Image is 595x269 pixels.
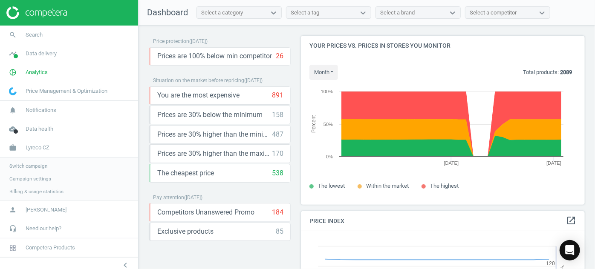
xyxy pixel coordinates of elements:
[6,6,67,19] img: ajHJNr6hYgQAAAAASUVORK5CYII=
[523,69,572,76] p: Total products:
[272,110,283,120] div: 158
[326,154,333,159] text: 0%
[9,87,17,95] img: wGWNvw8QSZomAAAAABJRU5ErkJggg==
[157,149,272,158] span: Prices are 30% higher than the maximal
[9,163,47,169] span: Switch campaign
[566,215,576,226] i: open_in_new
[157,110,263,120] span: Prices are 30% below the minimum
[5,64,21,80] i: pie_chart_outlined
[276,227,283,236] div: 85
[189,38,208,44] span: ( [DATE] )
[5,27,21,43] i: search
[26,225,61,232] span: Need our help?
[546,160,561,166] tspan: [DATE]
[546,260,555,266] text: 120
[157,91,240,100] span: You are the most expensive
[26,87,107,95] span: Price Management & Optimization
[5,220,21,237] i: headset_mic
[184,195,202,200] span: ( [DATE] )
[153,38,189,44] span: Price protection
[272,169,283,178] div: 538
[9,175,51,182] span: Campaign settings
[272,208,283,217] div: 184
[380,9,415,17] div: Select a brand
[301,36,585,56] h4: Your prices vs. prices in stores you monitor
[157,208,254,217] span: Competitors Unanswered Promo
[26,50,57,57] span: Data delivery
[26,125,53,133] span: Data health
[560,240,580,260] div: Open Intercom Messenger
[244,77,263,83] span: ( [DATE] )
[470,9,517,17] div: Select a competitor
[153,195,184,200] span: Pay attention
[444,160,459,166] tspan: [DATE]
[26,206,66,214] span: [PERSON_NAME]
[147,7,188,17] span: Dashboard
[366,183,409,189] span: Within the market
[309,65,338,80] button: month
[566,215,576,226] a: open_in_new
[157,169,214,178] span: The cheapest price
[5,46,21,62] i: timeline
[26,31,43,39] span: Search
[26,144,49,152] span: Lyreco CZ
[291,9,319,17] div: Select a tag
[318,183,345,189] span: The lowest
[157,130,272,139] span: Prices are 30% higher than the minimum
[5,202,21,218] i: person
[272,130,283,139] div: 487
[323,122,333,127] text: 50%
[5,140,21,156] i: work
[272,91,283,100] div: 891
[157,227,214,236] span: Exclusive products
[321,89,333,94] text: 100%
[301,211,585,231] h4: Price Index
[560,69,572,75] b: 2089
[5,102,21,118] i: notifications
[276,52,283,61] div: 26
[9,188,64,195] span: Billing & usage statistics
[311,115,317,133] tspan: Percent
[26,106,56,114] span: Notifications
[272,149,283,158] div: 170
[157,52,272,61] span: Prices are 100% below min competitor
[5,121,21,137] i: cloud_done
[201,9,243,17] div: Select a category
[26,69,48,76] span: Analytics
[430,183,459,189] span: The highest
[26,244,75,252] span: Competera Products
[153,77,244,83] span: Situation on the market before repricing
